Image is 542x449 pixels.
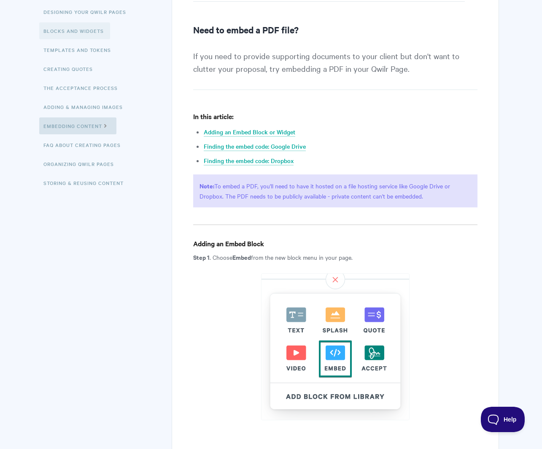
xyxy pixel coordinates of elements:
[193,238,477,249] h4: Adding an Embed Block
[204,142,306,151] a: Finding the embed code: Google Drive
[204,128,295,137] a: Adding an Embed Block or Widget
[204,156,294,166] a: Finding the embed code: Dropbox
[43,98,129,115] a: Adding & Managing Images
[193,253,210,261] strong: Step 1
[43,136,127,153] a: FAQ About Creating Pages
[43,3,132,20] a: Designing Your Qwilr Pages
[481,407,525,432] iframe: Toggle Customer Support
[43,60,99,77] a: Creating Quotes
[193,49,477,90] p: If you need to provide supporting documents to your client but don't want to clutter your proposa...
[193,174,477,207] p: To embed a PDF, you'll need to have it hosted on a file hosting service like Google Drive or Drop...
[193,112,234,121] strong: In this article:
[232,253,251,261] strong: Embed
[43,174,130,191] a: Storing & Reusing Content
[200,181,214,190] strong: Note:
[39,22,110,39] a: Blocks and Widgets
[193,252,477,262] p: . Choose from the new block menu in your page.
[43,155,120,172] a: Organizing Qwilr Pages
[43,41,117,58] a: Templates and Tokens
[43,79,124,96] a: The Acceptance Process
[39,117,116,134] a: Embedding Content
[193,23,477,36] h2: Need to embed a PDF file?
